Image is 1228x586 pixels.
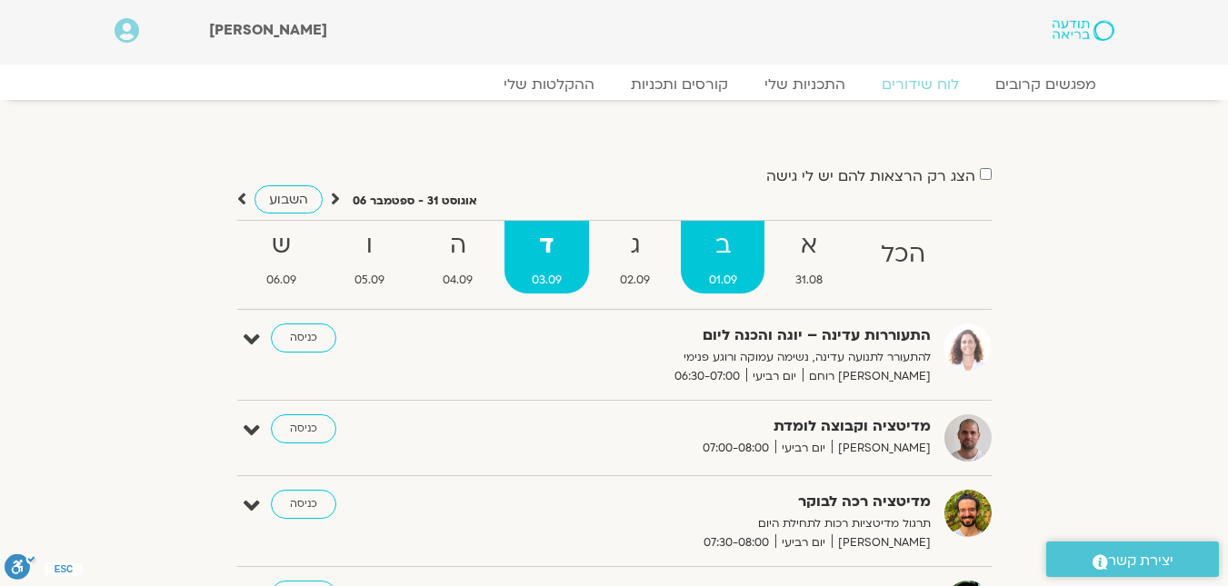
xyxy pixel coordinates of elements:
[854,234,953,275] strong: הכל
[485,323,931,348] strong: התעוררות עדינה – יוגה והכנה ליום
[613,75,746,94] a: קורסים ותכניות
[327,225,412,266] strong: ו
[864,75,977,94] a: לוח שידורים
[269,191,308,208] span: השבוע
[775,439,832,458] span: יום רביעי
[668,367,746,386] span: 06:30-07:00
[271,323,336,353] a: כניסה
[593,225,677,266] strong: ג
[327,221,412,293] a: ו05.09
[485,490,931,514] strong: מדיטציה רכה לבוקר
[504,225,589,266] strong: ד
[775,533,832,552] span: יום רביעי
[977,75,1114,94] a: מפגשים קרובים
[415,271,500,290] span: 04.09
[239,225,324,266] strong: ש
[485,514,931,533] p: תרגול מדיטציות רכות לתחילת היום
[746,367,803,386] span: יום רביעי
[415,225,500,266] strong: ה
[768,221,850,293] a: א31.08
[746,75,864,94] a: התכניות שלי
[485,75,613,94] a: ההקלטות שלי
[681,225,764,266] strong: ב
[696,439,775,458] span: 07:00-08:00
[485,348,931,367] p: להתעורר לתנועה עדינה, נשימה עמוקה ורוגע פנימי
[832,439,931,458] span: [PERSON_NAME]
[681,221,764,293] a: ב01.09
[271,490,336,519] a: כניסה
[768,271,850,290] span: 31.08
[768,225,850,266] strong: א
[1108,549,1173,573] span: יצירת קשר
[239,271,324,290] span: 06.09
[327,271,412,290] span: 05.09
[1046,541,1219,577] a: יצירת קשר
[255,185,323,214] a: השבוע
[239,221,324,293] a: ש06.09
[504,271,589,290] span: 03.09
[766,168,975,184] label: הצג רק הרצאות להם יש לי גישה
[115,75,1114,94] nav: Menu
[593,221,677,293] a: ג02.09
[681,271,764,290] span: 01.09
[697,533,775,552] span: 07:30-08:00
[271,414,336,443] a: כניסה
[803,367,931,386] span: [PERSON_NAME] רוחם
[353,192,477,211] p: אוגוסט 31 - ספטמבר 06
[504,221,589,293] a: ד03.09
[854,221,953,293] a: הכל
[209,20,327,40] span: [PERSON_NAME]
[832,533,931,552] span: [PERSON_NAME]
[415,221,500,293] a: ה04.09
[485,414,931,439] strong: מדיטציה וקבוצה לומדת
[593,271,677,290] span: 02.09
